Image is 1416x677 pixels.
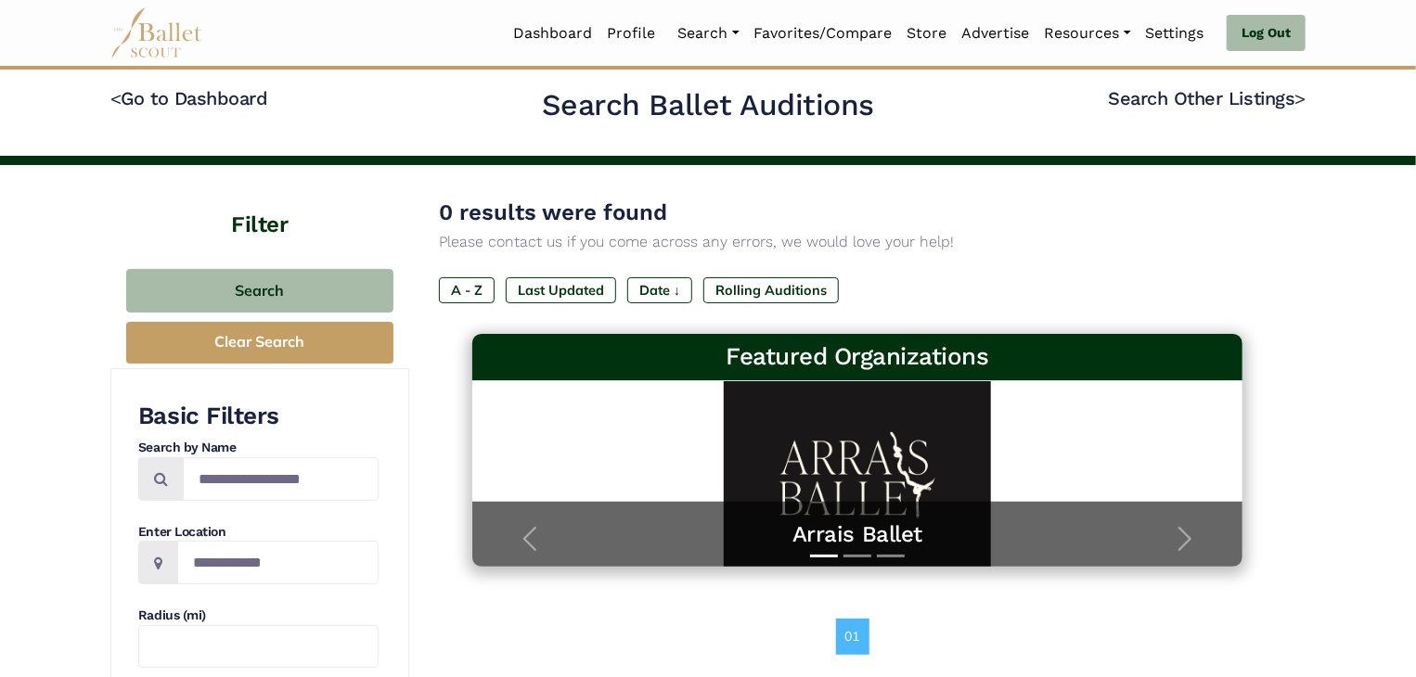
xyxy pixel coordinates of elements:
label: Rolling Auditions [703,277,839,303]
a: Arrais Ballet [491,520,1224,549]
label: Last Updated [506,277,616,303]
a: Store [900,14,955,53]
a: Resources [1037,14,1139,53]
a: 01 [836,619,869,654]
span: 0 results were found [439,199,667,225]
button: Slide 2 [843,545,871,567]
a: Advertise [955,14,1037,53]
h4: Filter [110,165,409,241]
label: Date ↓ [627,277,692,303]
input: Location [177,541,379,584]
h4: Radius (mi) [138,607,379,625]
h4: Enter Location [138,523,379,542]
a: Profile [600,14,663,53]
code: < [110,86,122,109]
a: Settings [1139,14,1212,53]
h2: Search Ballet Auditions [542,86,874,125]
p: Please contact us if you come across any errors, we would love your help! [439,230,1276,254]
code: > [1294,86,1306,109]
button: Slide 3 [877,545,905,567]
input: Search by names... [183,457,379,501]
button: Search [126,269,393,313]
h4: Search by Name [138,439,379,457]
h3: Basic Filters [138,401,379,432]
a: Favorites/Compare [747,14,900,53]
a: Search Other Listings> [1109,87,1306,109]
a: Search [671,14,747,53]
a: Dashboard [507,14,600,53]
h3: Featured Organizations [487,341,1228,373]
nav: Page navigation example [836,619,880,654]
label: A - Z [439,277,495,303]
button: Slide 1 [810,545,838,567]
a: <Go to Dashboard [110,87,267,109]
a: Log Out [1227,15,1306,52]
button: Clear Search [126,322,393,364]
